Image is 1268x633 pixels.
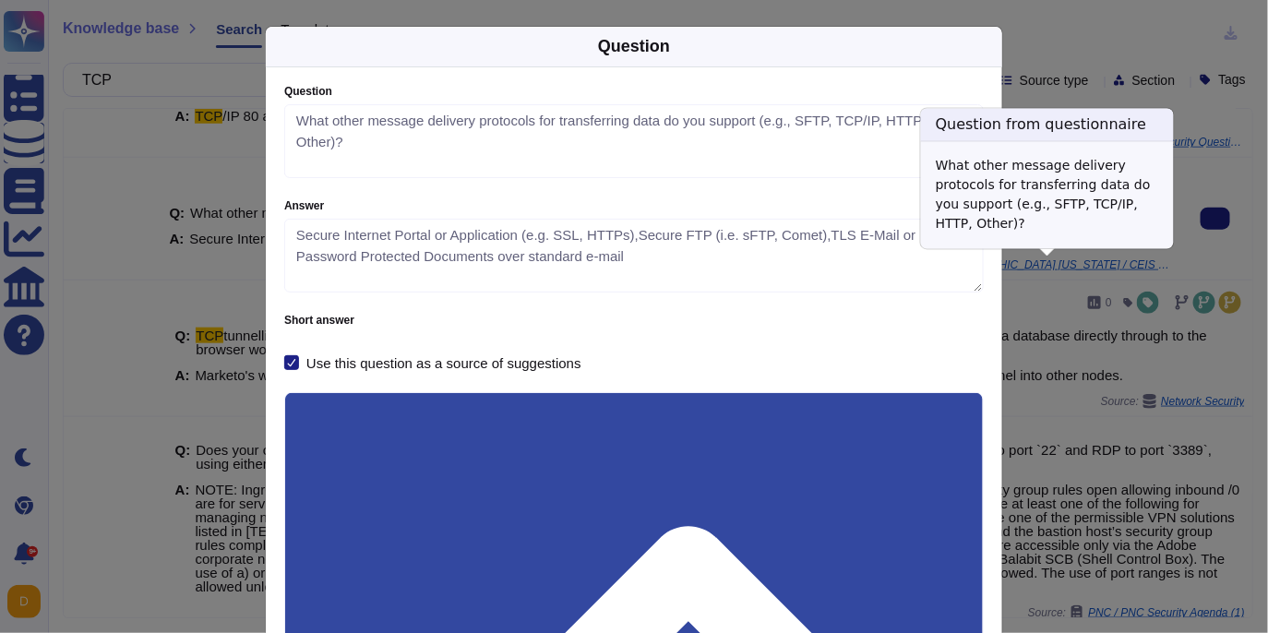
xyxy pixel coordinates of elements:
div: What other message delivery protocols for transferring data do you support (e.g., SFTP, TCP/IP, H... [921,142,1174,249]
label: Question [284,86,984,97]
label: Short answer [284,315,984,326]
label: Answer [284,200,984,211]
div: Question [598,34,670,59]
h3: Question from questionnaire [921,108,1174,141]
div: Use this question as a source of suggestions [306,356,581,370]
textarea: Secure Internet Portal or Application (e.g. SSL, HTTPs),Secure FTP (i.e. sFTP, Comet),TLS E-Mail ... [284,219,984,293]
textarea: What other message delivery protocols for transferring data do you support (e.g., SFTP, TCP/IP, H... [284,104,984,178]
